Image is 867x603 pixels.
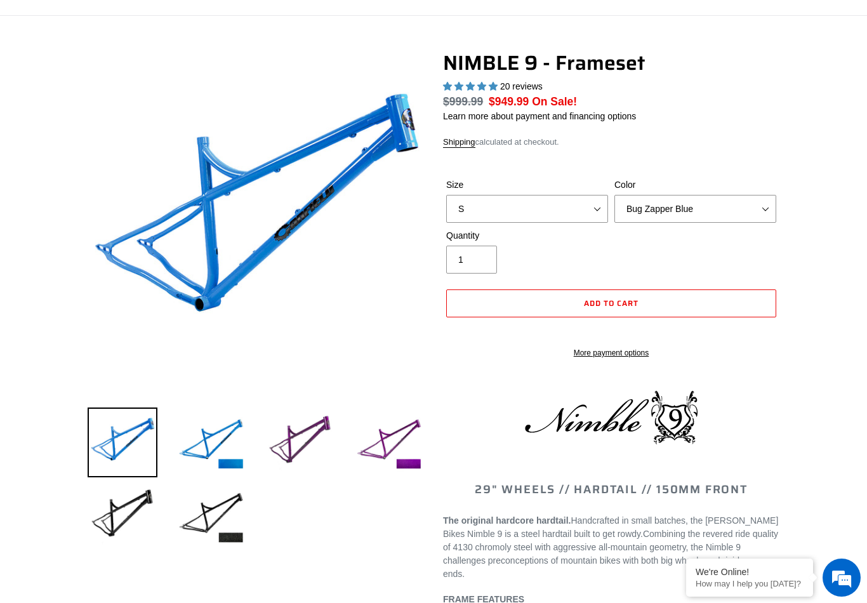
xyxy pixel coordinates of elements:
a: Learn more about payment and financing options [443,111,636,121]
span: Handcrafted in small batches, the [PERSON_NAME] Bikes Nimble 9 is a steel hardtail built to get r... [443,515,778,539]
span: 29" WHEELS // HARDTAIL // 150MM FRONT [475,480,748,498]
span: 4.90 stars [443,81,500,91]
img: Load image into Gallery viewer, NIMBLE 9 - Frameset [88,481,157,551]
p: How may I help you today? [696,579,804,588]
img: Load image into Gallery viewer, NIMBLE 9 - Frameset [265,408,335,477]
span: Combining the revered ride quality of 4130 chromoly steel with aggressive all-mountain geometry, ... [443,529,778,579]
strong: The original hardcore hardtail. [443,515,571,526]
span: 20 reviews [500,81,543,91]
a: More payment options [446,347,776,359]
div: calculated at checkout. [443,136,779,149]
span: Add to cart [584,297,639,309]
label: Quantity [446,229,608,242]
label: Color [614,178,776,192]
button: Add to cart [446,289,776,317]
span: $949.99 [489,95,529,108]
span: On Sale! [532,93,577,110]
s: $999.99 [443,95,483,108]
label: Size [446,178,608,192]
img: Load image into Gallery viewer, NIMBLE 9 - Frameset [176,408,246,477]
a: Shipping [443,137,475,148]
h1: NIMBLE 9 - Frameset [443,51,779,75]
img: Load image into Gallery viewer, NIMBLE 9 - Frameset [88,408,157,477]
div: We're Online! [696,567,804,577]
img: Load image into Gallery viewer, NIMBLE 9 - Frameset [176,481,246,551]
img: Load image into Gallery viewer, NIMBLE 9 - Frameset [354,408,424,477]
